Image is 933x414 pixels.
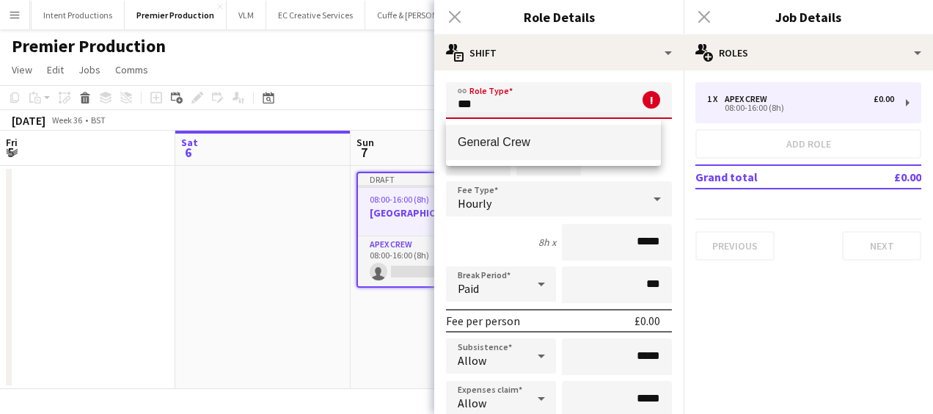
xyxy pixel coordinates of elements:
div: BST [91,115,106,126]
span: Fri [6,136,18,149]
span: Allow [458,353,486,368]
h1: Premier Production [12,35,166,57]
div: 8h x [538,236,556,249]
button: VLM [227,1,266,29]
button: EC Creative Services [266,1,365,29]
h3: [GEOGRAPHIC_DATA] [358,206,519,219]
div: 08:00-16:00 (8h) [707,104,894,112]
a: Edit [41,60,70,79]
app-card-role: Apex Crew0/108:00-16:00 (8h) [358,236,519,286]
td: Grand total [695,165,852,189]
h3: Job Details [684,7,933,26]
td: £0.00 [852,165,921,189]
span: Jobs [78,63,100,76]
div: 1 x [707,94,725,104]
h3: Role Details [434,7,684,26]
div: Draft [358,173,519,185]
div: Apex Crew [725,94,773,104]
a: View [6,60,38,79]
div: Shift [434,35,684,70]
div: [DATE] [12,113,45,128]
span: 6 [179,144,198,161]
button: Premier Production [125,1,227,29]
span: Hourly [458,196,491,211]
span: Allow [458,396,486,410]
div: Fee per person [446,313,520,328]
span: General Crew [458,135,649,149]
a: Jobs [73,60,106,79]
span: 5 [4,144,18,161]
div: Roles [684,35,933,70]
span: View [12,63,32,76]
span: Edit [47,63,64,76]
span: Sat [181,136,198,149]
button: Intent Productions [32,1,125,29]
a: Comms [109,60,154,79]
span: Paid [458,281,479,296]
button: Cuffe & [PERSON_NAME] [365,1,480,29]
span: 7 [354,144,374,161]
span: Sun [356,136,374,149]
span: 08:00-16:00 (8h) [370,194,429,205]
span: Week 36 [48,115,85,126]
div: £0.00 [634,313,660,328]
div: £0.00 [874,94,894,104]
app-job-card: Draft08:00-16:00 (8h)0/1[GEOGRAPHIC_DATA]1 RoleApex Crew0/108:00-16:00 (8h) [356,172,521,288]
span: Comms [115,63,148,76]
